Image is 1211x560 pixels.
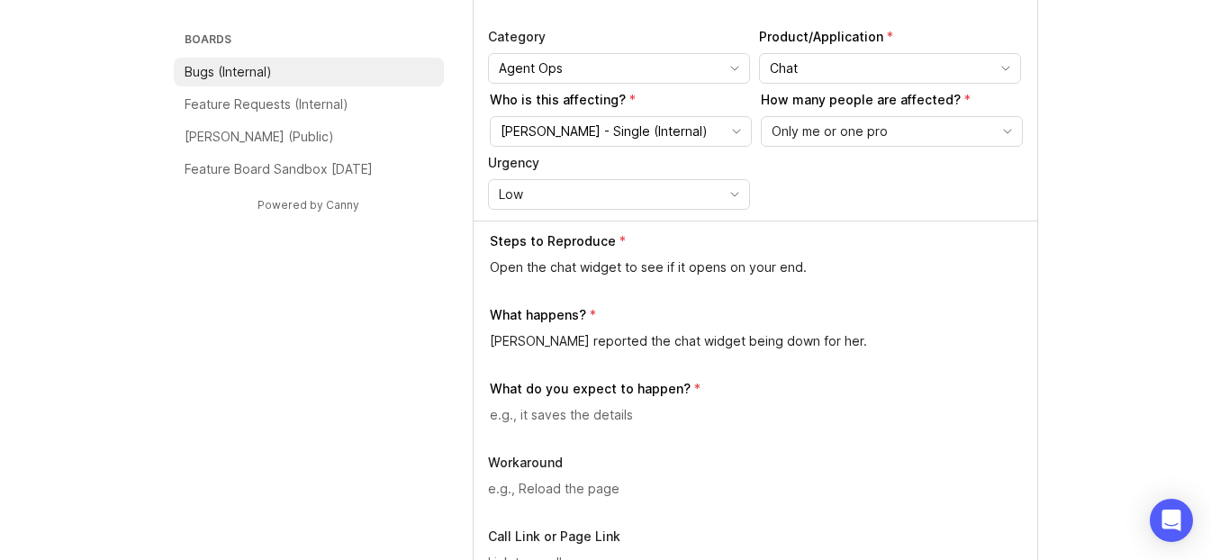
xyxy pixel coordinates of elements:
input: Smith.ai - Single (Internal) [501,122,720,141]
input: Agent Ops [499,59,718,78]
svg: toggle icon [993,124,1022,139]
p: Bugs (Internal) [185,63,272,81]
textarea: [PERSON_NAME] reported the chat widget being down for her. [490,331,1023,351]
p: Who is this affecting? [490,91,752,109]
a: Feature Requests (Internal) [174,90,444,119]
a: Bugs (Internal) [174,58,444,86]
svg: toggle icon [991,61,1020,76]
p: What happens? [490,306,586,324]
p: What do you expect to happen? [490,380,691,398]
textarea: Open the chat widget to see if it opens on your end. [490,257,1023,277]
p: Feature Board Sandbox [DATE] [185,160,373,178]
div: toggle menu [490,116,752,147]
div: toggle menu [761,116,1023,147]
div: Open Intercom Messenger [1150,499,1193,542]
svg: toggle icon [720,61,749,76]
p: How many people are affected? [761,91,1023,109]
input: Chat [770,59,990,78]
p: Category [488,28,750,46]
h3: Boards [181,29,444,54]
span: Only me or one pro [772,122,888,141]
svg: toggle icon [722,124,751,139]
p: Urgency [488,154,750,172]
span: Low [499,185,523,204]
p: [PERSON_NAME] (Public) [185,128,334,146]
a: Feature Board Sandbox [DATE] [174,155,444,184]
a: Powered by Canny [255,194,362,215]
div: toggle menu [488,179,750,210]
p: Workaround [488,454,1023,472]
p: Steps to Reproduce [490,232,616,250]
svg: toggle icon [720,187,749,202]
a: [PERSON_NAME] (Public) [174,122,444,151]
div: toggle menu [488,53,750,84]
p: Product/Application [759,28,1021,46]
p: Call Link or Page Link [488,528,1023,546]
div: toggle menu [759,53,1021,84]
p: Feature Requests (Internal) [185,95,348,113]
